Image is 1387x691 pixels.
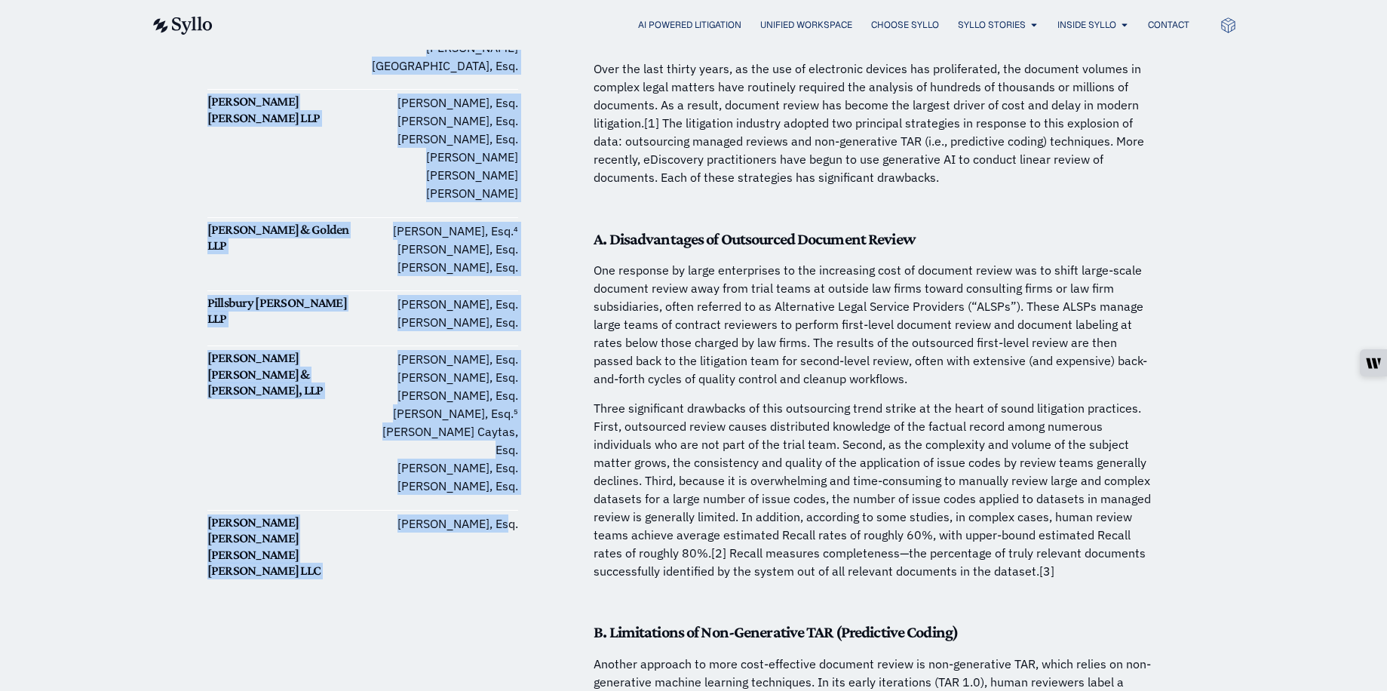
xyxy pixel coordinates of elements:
[207,350,363,399] h6: [PERSON_NAME] [PERSON_NAME] & [PERSON_NAME], LLP
[207,514,363,579] h6: [PERSON_NAME] [PERSON_NAME] [PERSON_NAME] [PERSON_NAME] LLC
[243,18,1189,32] div: Menu Toggle
[363,350,518,495] p: [PERSON_NAME], Esq. [PERSON_NAME], Esq. [PERSON_NAME], Esq. [PERSON_NAME], Esq.⁵ [PERSON_NAME] Ca...
[1057,18,1116,32] a: Inside Syllo
[207,222,363,254] h6: [PERSON_NAME] & Golden LLP
[594,622,958,641] strong: B. Limitations of Non-Generative TAR (Predictive Coding)
[207,295,363,327] h6: Pillsbury [PERSON_NAME] LLP
[594,261,1152,388] p: One response by large enterprises to the increasing cost of document review was to shift large-sc...
[594,399,1152,580] p: Three significant drawbacks of this outsourcing trend strike at the heart of sound litigation pra...
[871,18,939,32] a: Choose Syllo
[363,222,518,276] p: [PERSON_NAME], Esq.⁴ [PERSON_NAME], Esq. [PERSON_NAME], Esq.
[958,18,1026,32] a: Syllo Stories
[760,18,852,32] a: Unified Workspace
[363,94,518,202] p: [PERSON_NAME], Esq. [PERSON_NAME], Esq. [PERSON_NAME], Esq. [PERSON_NAME] [PERSON_NAME] [PERSON_N...
[207,94,363,126] h6: [PERSON_NAME] [PERSON_NAME] LLP
[363,514,518,533] p: [PERSON_NAME], Esq.
[151,17,213,35] img: syllo
[363,295,518,331] p: [PERSON_NAME], Esq. [PERSON_NAME], Esq.
[594,60,1152,186] p: Over the last thirty years, as the use of electronic devices has proliferated, the document volum...
[1148,18,1189,32] a: Contact
[638,18,741,32] a: AI Powered Litigation
[594,229,915,248] strong: A. Disadvantages of Outsourced Document Review
[243,18,1189,32] nav: Menu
